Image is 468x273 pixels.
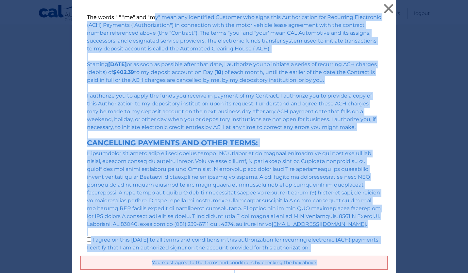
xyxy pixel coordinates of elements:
b: 18 [216,69,222,75]
label: I agree on this [DATE] to all terms and conditions in this authorization for recurring electronic... [87,237,379,251]
p: The words "I" "me" and "my" mean any identified Customer who signs this Authorization for Recurri... [80,13,388,252]
a: [EMAIL_ADDRESS][DOMAIN_NAME] [272,221,366,227]
b: $402.39 [113,69,134,75]
span: You must agree to the terms and conditions by checking the box above [152,260,316,265]
button: × [382,2,395,15]
b: [DATE] [108,61,127,67]
strong: CANCELLING PAYMENTS AND OTHER TERMS: [87,139,381,147]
